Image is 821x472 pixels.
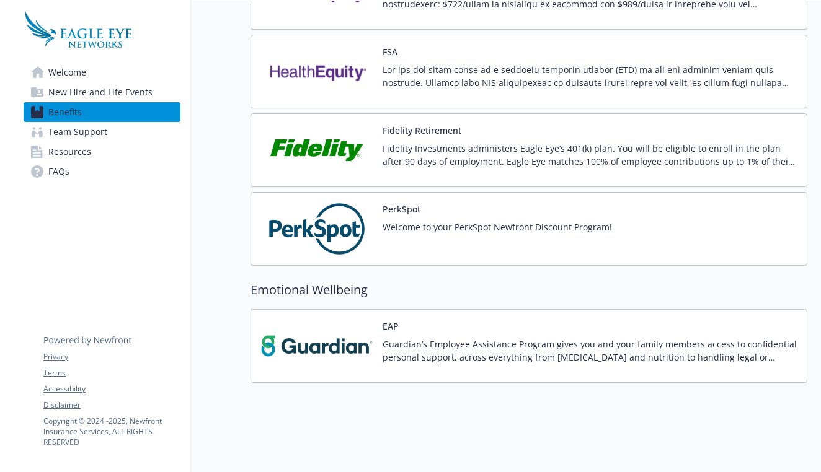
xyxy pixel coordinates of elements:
img: Fidelity Investments carrier logo [261,124,373,177]
span: Resources [48,142,91,162]
p: Lor ips dol sitam conse ad e seddoeiu temporin utlabor (ETD) ma ali eni adminim veniam quis nostr... [383,63,797,89]
button: EAP [383,320,399,333]
p: Copyright © 2024 - 2025 , Newfront Insurance Services, ALL RIGHTS RESERVED [43,416,180,447]
h2: Emotional Wellbeing [251,281,807,299]
button: FSA [383,45,397,58]
span: New Hire and Life Events [48,82,153,102]
a: Terms [43,367,180,378]
a: Disclaimer [43,400,180,411]
a: FAQs [24,162,180,181]
p: Guardian’s Employee Assistance Program gives you and your family members access to confidential p... [383,338,797,364]
a: Privacy [43,351,180,362]
a: New Hire and Life Events [24,82,180,102]
span: Team Support [48,122,107,142]
a: Welcome [24,63,180,82]
img: Guardian carrier logo [261,320,373,372]
p: Welcome to your PerkSpot Newfront Discount Program! [383,221,612,234]
a: Team Support [24,122,180,142]
button: PerkSpot [383,203,420,216]
a: Resources [24,142,180,162]
span: FAQs [48,162,69,181]
span: Benefits [48,102,82,122]
span: Welcome [48,63,86,82]
button: Fidelity Retirement [383,124,461,137]
p: Fidelity Investments administers Eagle Eye’s 401(k) plan. You will be eligible to enroll in the p... [383,142,797,168]
img: PerkSpot carrier logo [261,203,373,255]
img: Health Equity carrier logo [261,45,373,98]
a: Accessibility [43,383,180,395]
a: Benefits [24,102,180,122]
